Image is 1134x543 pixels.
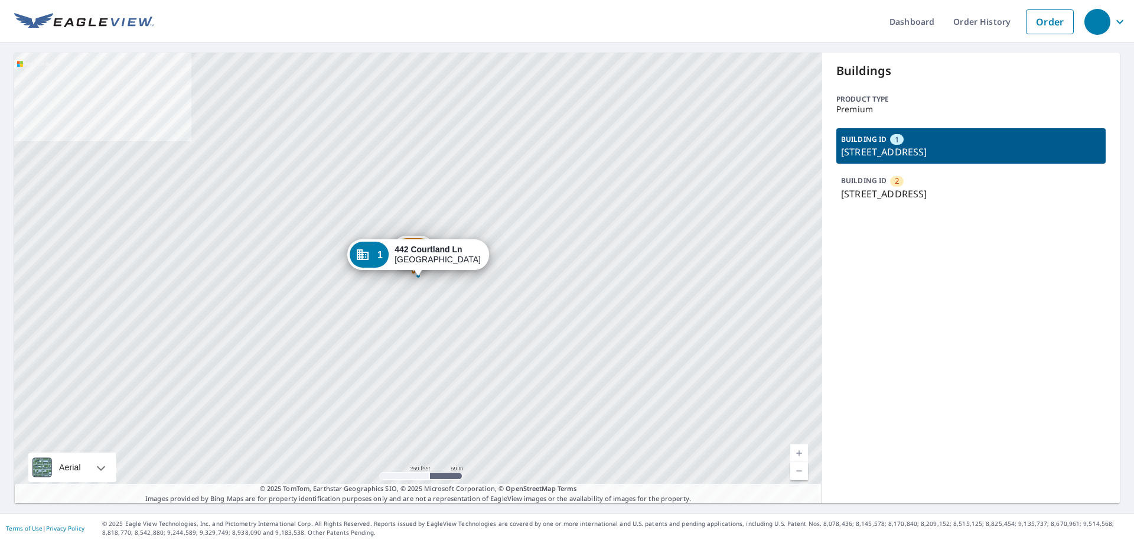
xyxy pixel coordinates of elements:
a: Terms of Use [6,524,43,532]
p: | [6,525,84,532]
div: Aerial [28,453,116,482]
p: Buildings [836,62,1106,80]
a: Terms [558,484,577,493]
p: © 2025 Eagle View Technologies, Inc. and Pictometry International Corp. All Rights Reserved. Repo... [102,519,1128,537]
div: Dropped pin, building 1, Commercial property, 442 Courtland Ln Pickerington, OH 43147 [347,239,489,276]
span: 2 [895,175,899,187]
span: © 2025 TomTom, Earthstar Geographics SIO, © 2025 Microsoft Corporation, © [260,484,577,494]
a: Privacy Policy [46,524,84,532]
span: 1 [895,134,899,145]
div: Dropped pin, building 2, Commercial property, 446 Courtland Ln Pickerington, OH 43147 [392,236,435,272]
img: EV Logo [14,13,154,31]
strong: 442 Courtland Ln [395,245,462,254]
a: Order [1026,9,1074,34]
p: BUILDING ID [841,134,887,144]
div: Aerial [56,453,84,482]
a: Current Level 17, Zoom In [790,444,808,462]
span: 1 [377,251,383,259]
p: Product type [836,94,1106,105]
p: BUILDING ID [841,175,887,186]
p: Images provided by Bing Maps are for property identification purposes only and are not a represen... [14,484,822,503]
div: [GEOGRAPHIC_DATA] [395,245,481,265]
a: Current Level 17, Zoom Out [790,462,808,480]
p: [STREET_ADDRESS] [841,145,1101,159]
p: Premium [836,105,1106,114]
p: [STREET_ADDRESS] [841,187,1101,201]
a: OpenStreetMap [506,484,555,493]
